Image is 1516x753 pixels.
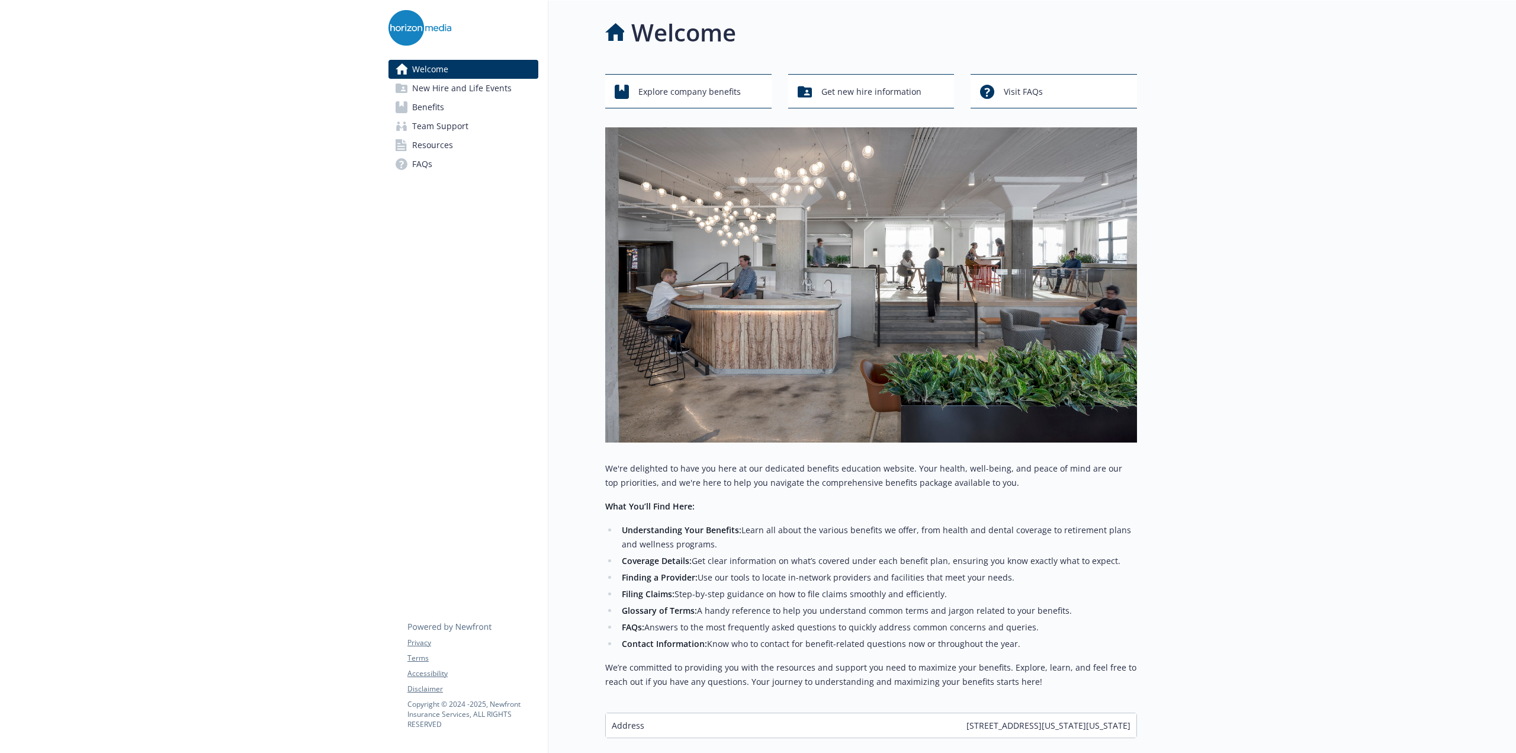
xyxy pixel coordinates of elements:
p: We’re committed to providing you with the resources and support you need to maximize your benefit... [605,661,1137,689]
span: Welcome [412,60,448,79]
span: Benefits [412,98,444,117]
strong: Understanding Your Benefits: [622,524,741,536]
button: Visit FAQs [971,74,1137,108]
a: New Hire and Life Events [388,79,538,98]
span: Resources [412,136,453,155]
span: FAQs [412,155,432,174]
p: Copyright © 2024 - 2025 , Newfront Insurance Services, ALL RIGHTS RESERVED [407,699,538,729]
li: Answers to the most frequently asked questions to quickly address common concerns and queries. [618,620,1137,635]
strong: Contact Information: [622,638,707,649]
strong: Coverage Details: [622,555,692,566]
li: Step-by-step guidance on how to file claims smoothly and efficiently. [618,587,1137,601]
img: overview page banner [605,127,1137,443]
a: Resources [388,136,538,155]
span: [STREET_ADDRESS][US_STATE][US_STATE] [966,719,1130,732]
strong: Filing Claims: [622,588,675,600]
a: Privacy [407,637,538,648]
span: Explore company benefits [638,81,741,103]
strong: What You’ll Find Here: [605,501,695,512]
button: Get new hire information [788,74,955,108]
span: Address [612,719,644,732]
p: We're delighted to have you here at our dedicated benefits education website. Your health, well-b... [605,462,1137,490]
strong: Finding a Provider: [622,572,698,583]
span: Team Support [412,117,468,136]
li: Know who to contact for benefit-related questions now or throughout the year. [618,637,1137,651]
a: Welcome [388,60,538,79]
a: Benefits [388,98,538,117]
span: New Hire and Life Events [412,79,512,98]
li: Learn all about the various benefits we offer, from health and dental coverage to retirement plan... [618,523,1137,552]
span: Visit FAQs [1004,81,1043,103]
a: Disclaimer [407,684,538,694]
h1: Welcome [631,15,736,50]
li: A handy reference to help you understand common terms and jargon related to your benefits. [618,604,1137,618]
li: Use our tools to locate in-network providers and facilities that meet your needs. [618,571,1137,585]
strong: FAQs: [622,621,644,633]
a: Accessibility [407,668,538,679]
a: Team Support [388,117,538,136]
button: Explore company benefits [605,74,772,108]
a: Terms [407,653,538,664]
li: Get clear information on what’s covered under each benefit plan, ensuring you know exactly what t... [618,554,1137,568]
span: Get new hire information [821,81,921,103]
a: FAQs [388,155,538,174]
strong: Glossary of Terms: [622,605,697,616]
